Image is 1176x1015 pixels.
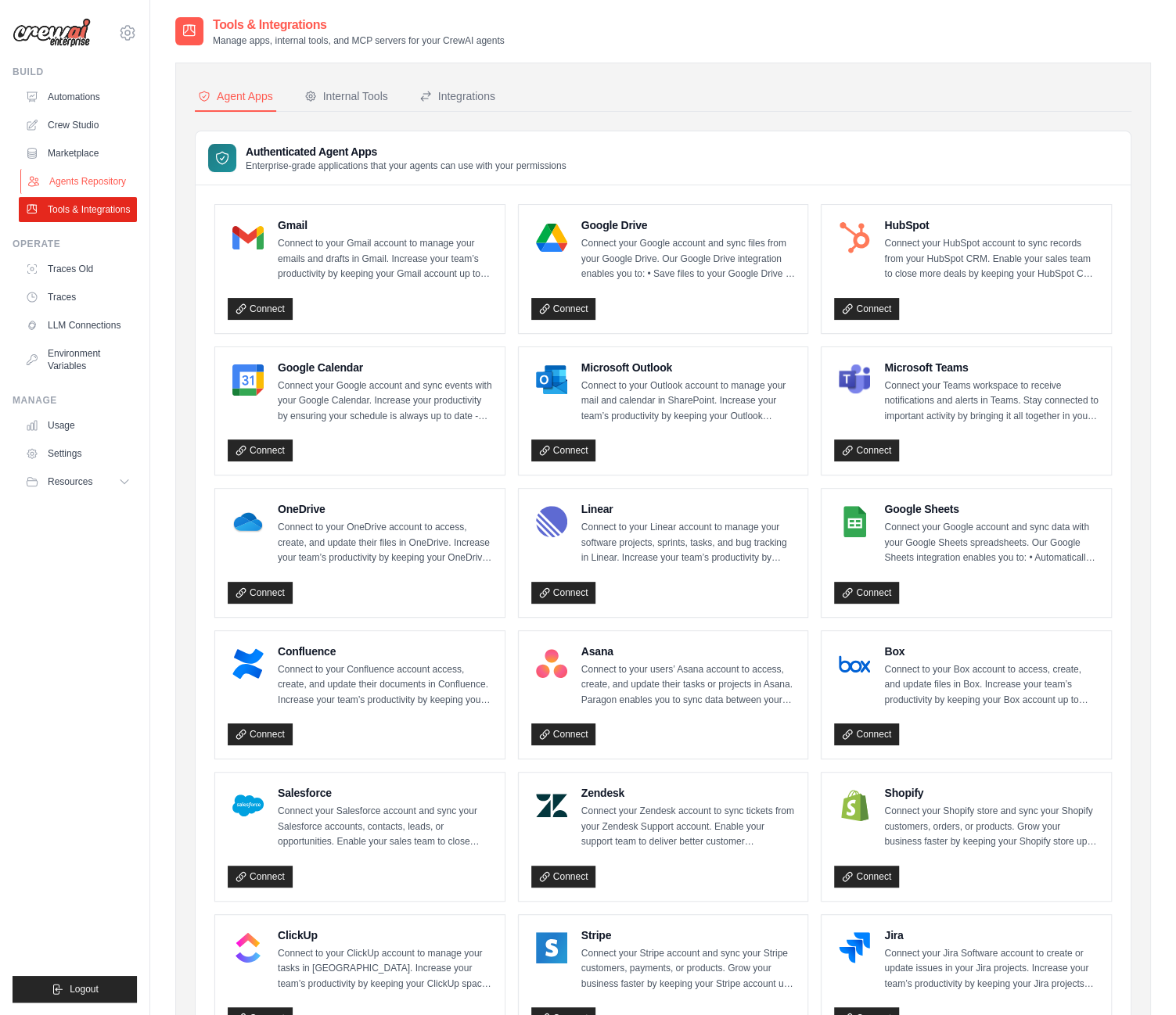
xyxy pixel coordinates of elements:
a: Connect [228,866,293,888]
img: Asana Logo [536,648,567,680]
img: Salesforce Logo [232,790,264,821]
a: Connect [531,582,596,604]
img: Confluence Logo [232,648,264,680]
a: Crew Studio [19,113,137,138]
img: Logo [13,18,91,48]
a: Connect [531,298,596,320]
img: Google Calendar Logo [232,364,264,396]
a: Connect [834,439,899,461]
a: Connect [834,723,899,745]
img: Microsoft Outlook Logo [536,364,567,396]
p: Manage apps, internal tools, and MCP servers for your CrewAI agents [213,34,505,47]
p: Connect to your Gmail account to manage your emails and drafts in Gmail. Increase your team’s pro... [278,236,492,282]
a: Connect [531,439,596,461]
h4: Gmail [278,217,492,233]
button: Internal Tools [301,82,391,112]
h4: OneDrive [278,501,492,517]
a: Connect [228,439,293,461]
a: Traces Old [19,256,137,282]
a: LLM Connections [19,313,137,338]
a: Connect [531,723,596,745]
p: Connect to your Box account to access, create, and update files in Box. Increase your team’s prod... [884,662,1099,708]
h4: Jira [884,927,1099,943]
h4: Shopify [884,785,1099,801]
a: Settings [19,441,137,466]
p: Connect your Google account and sync events with your Google Calendar. Increase your productivity... [278,378,492,425]
h4: Google Drive [581,217,796,233]
h4: Zendesk [581,785,796,801]
p: Connect your Teams workspace to receive notifications and alerts in Teams. Stay connected to impo... [884,378,1099,425]
img: Microsoft Teams Logo [839,364,870,396]
p: Connect to your users’ Asana account to access, create, and update their tasks or projects in Asa... [581,662,796,708]
img: OneDrive Logo [232,506,264,537]
a: Connect [228,298,293,320]
span: Logout [70,983,99,995]
p: Connect your Salesforce account and sync your Salesforce accounts, contacts, leads, or opportunit... [278,804,492,850]
div: Internal Tools [304,88,388,104]
button: Logout [13,976,137,1002]
a: Automations [19,84,137,109]
img: Google Sheets Logo [839,506,870,537]
a: Tools & Integrations [19,197,137,222]
h4: ClickUp [278,927,492,943]
a: Traces [19,285,137,310]
h4: HubSpot [884,217,1099,233]
div: Build [13,66,137,78]
a: Environment Variables [19,341,137,378]
h4: Stripe [581,927,796,943]
h4: Microsoft Outlook [581,360,796,375]
img: ClickUp Logo [232,932,264,963]
p: Connect to your OneDrive account to access, create, and update their files in OneDrive. Increase ... [278,520,492,566]
img: Zendesk Logo [536,790,567,821]
a: Connect [834,298,899,320]
div: Manage [13,394,137,407]
p: Connect to your ClickUp account to manage your tasks in [GEOGRAPHIC_DATA]. Increase your team’s p... [278,946,492,992]
img: Linear Logo [536,506,567,537]
div: Agent Apps [198,88,273,104]
img: Google Drive Logo [536,222,567,253]
h3: Authenticated Agent Apps [246,144,566,160]
p: Connect your Zendesk account to sync tickets from your Zendesk Support account. Enable your suppo... [581,804,796,850]
span: Resources [48,475,92,488]
img: Gmail Logo [232,222,264,253]
p: Connect your Jira Software account to create or update issues in your Jira projects. Increase you... [884,946,1099,992]
h4: Box [884,644,1099,659]
h4: Confluence [278,644,492,659]
p: Connect your Google account and sync data with your Google Sheets spreadsheets. Our Google Sheets... [884,520,1099,566]
img: Jira Logo [839,932,870,963]
h4: Asana [581,644,796,659]
img: HubSpot Logo [839,222,870,253]
button: Integrations [416,82,498,112]
a: Agents Repository [20,169,138,194]
h4: Linear [581,501,796,517]
p: Connect to your Outlook account to manage your mail and calendar in SharePoint. Increase your tea... [581,378,796,425]
img: Shopify Logo [839,790,870,821]
h4: Salesforce [278,785,492,801]
p: Connect your Stripe account and sync your Stripe customers, payments, or products. Grow your busi... [581,946,796,992]
img: Box Logo [839,648,870,680]
h4: Google Calendar [278,360,492,375]
a: Marketplace [19,141,137,166]
h4: Microsoft Teams [884,360,1099,375]
button: Agent Apps [195,82,276,112]
a: Connect [834,866,899,888]
p: Connect your Shopify store and sync your Shopify customers, orders, or products. Grow your busine... [884,804,1099,850]
p: Connect to your Linear account to manage your software projects, sprints, tasks, and bug tracking... [581,520,796,566]
a: Connect [228,723,293,745]
p: Enterprise-grade applications that your agents can use with your permissions [246,160,566,172]
p: Connect your Google account and sync files from your Google Drive. Our Google Drive integration e... [581,236,796,282]
a: Connect [228,582,293,604]
h2: Tools & Integrations [213,16,505,34]
button: Resources [19,469,137,494]
a: Usage [19,413,137,438]
img: Stripe Logo [536,932,567,963]
a: Connect [531,866,596,888]
div: Operate [13,238,137,250]
p: Connect your HubSpot account to sync records from your HubSpot CRM. Enable your sales team to clo... [884,236,1099,282]
div: Integrations [419,88,495,104]
p: Connect to your Confluence account access, create, and update their documents in Confluence. Incr... [278,662,492,708]
a: Connect [834,582,899,604]
h4: Google Sheets [884,501,1099,517]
